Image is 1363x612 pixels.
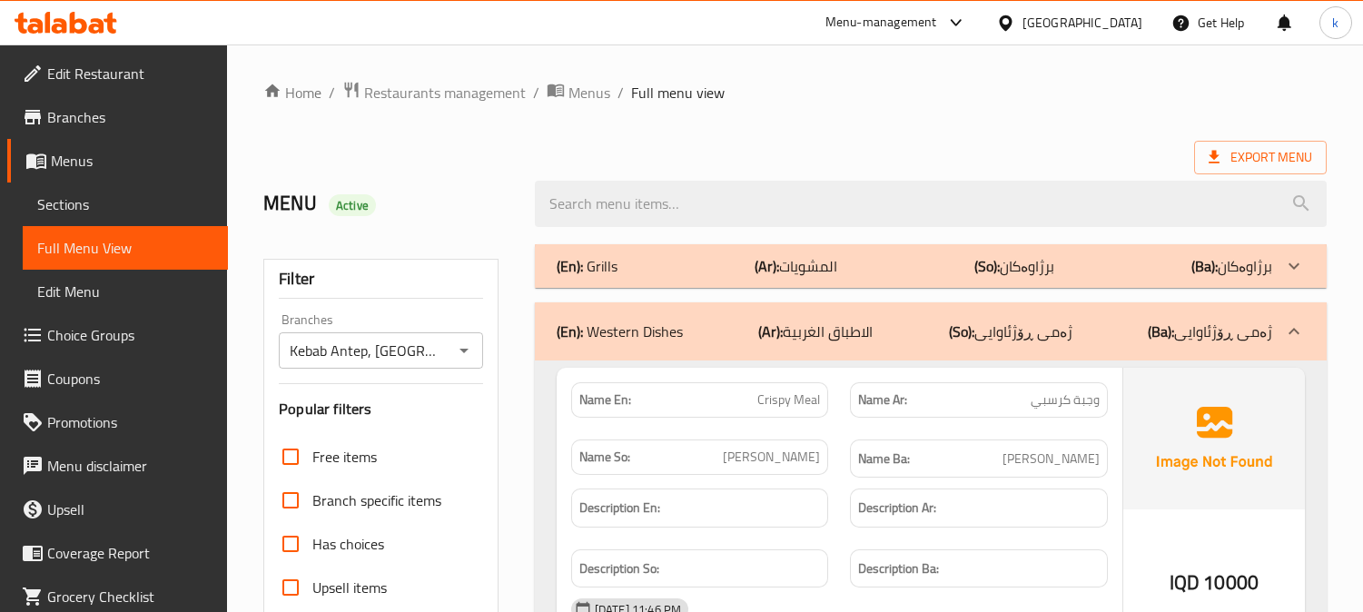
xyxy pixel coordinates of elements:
[858,497,936,519] strong: Description Ar:
[535,181,1327,227] input: search
[23,226,228,270] a: Full Menu View
[1123,368,1305,509] img: Ae5nvW7+0k+MAAAAAElFTkSuQmCC
[858,390,907,410] strong: Name Ar:
[755,252,779,280] b: (Ar):
[47,324,213,346] span: Choice Groups
[263,81,1327,104] nav: breadcrumb
[755,255,837,277] p: المشويات
[1191,255,1272,277] p: برژاوەکان
[579,558,659,580] strong: Description So:
[312,489,441,511] span: Branch specific items
[329,197,376,214] span: Active
[329,82,335,104] li: /
[23,183,228,226] a: Sections
[1170,565,1200,600] span: IQD
[758,321,873,342] p: الاطباق الغربية
[279,399,483,420] h3: Popular filters
[37,237,213,259] span: Full Menu View
[7,488,228,531] a: Upsell
[579,497,660,519] strong: Description En:
[974,252,1000,280] b: (So):
[557,252,583,280] b: (En):
[1031,390,1100,410] span: وجبة كرسبي
[1002,448,1100,470] span: [PERSON_NAME]
[858,558,939,580] strong: Description Ba:
[758,318,783,345] b: (Ar):
[47,586,213,607] span: Grocery Checklist
[1022,13,1142,33] div: [GEOGRAPHIC_DATA]
[723,448,820,467] span: [PERSON_NAME]
[7,139,228,183] a: Menus
[617,82,624,104] li: /
[263,190,513,217] h2: MENU
[312,577,387,598] span: Upsell items
[757,390,820,410] span: Crispy Meal
[535,244,1327,288] div: (En): Grills(Ar):المشويات(So):برژاوەکان(Ba):برژاوەکان
[949,321,1072,342] p: ژەمی ڕۆژئاوایی
[7,444,228,488] a: Menu disclaimer
[974,255,1054,277] p: برژاوەکان
[23,270,228,313] a: Edit Menu
[329,194,376,216] div: Active
[7,95,228,139] a: Branches
[364,82,526,104] span: Restaurants management
[568,82,610,104] span: Menus
[279,260,483,299] div: Filter
[1203,565,1259,600] span: 10000
[1332,13,1338,33] span: k
[312,446,377,468] span: Free items
[631,82,725,104] span: Full menu view
[547,81,610,104] a: Menus
[7,531,228,575] a: Coverage Report
[37,281,213,302] span: Edit Menu
[47,63,213,84] span: Edit Restaurant
[579,390,631,410] strong: Name En:
[47,368,213,390] span: Coupons
[342,81,526,104] a: Restaurants management
[37,193,213,215] span: Sections
[557,255,617,277] p: Grills
[263,82,321,104] a: Home
[7,52,228,95] a: Edit Restaurant
[579,448,630,467] strong: Name So:
[7,357,228,400] a: Coupons
[557,321,683,342] p: Western Dishes
[949,318,974,345] b: (So):
[533,82,539,104] li: /
[312,533,384,555] span: Has choices
[47,542,213,564] span: Coverage Report
[47,498,213,520] span: Upsell
[1148,321,1272,342] p: ژەمی ڕۆژئاوایی
[1191,252,1218,280] b: (Ba):
[535,302,1327,360] div: (En): Western Dishes(Ar):الاطباق الغربية(So):ژەمی ڕۆژئاوایی(Ba):ژەمی ڕۆژئاوایی
[1209,146,1312,169] span: Export Menu
[858,448,910,470] strong: Name Ba:
[1148,318,1174,345] b: (Ba):
[7,400,228,444] a: Promotions
[557,318,583,345] b: (En):
[51,150,213,172] span: Menus
[47,106,213,128] span: Branches
[451,338,477,363] button: Open
[47,455,213,477] span: Menu disclaimer
[47,411,213,433] span: Promotions
[1194,141,1327,174] span: Export Menu
[7,313,228,357] a: Choice Groups
[825,12,937,34] div: Menu-management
